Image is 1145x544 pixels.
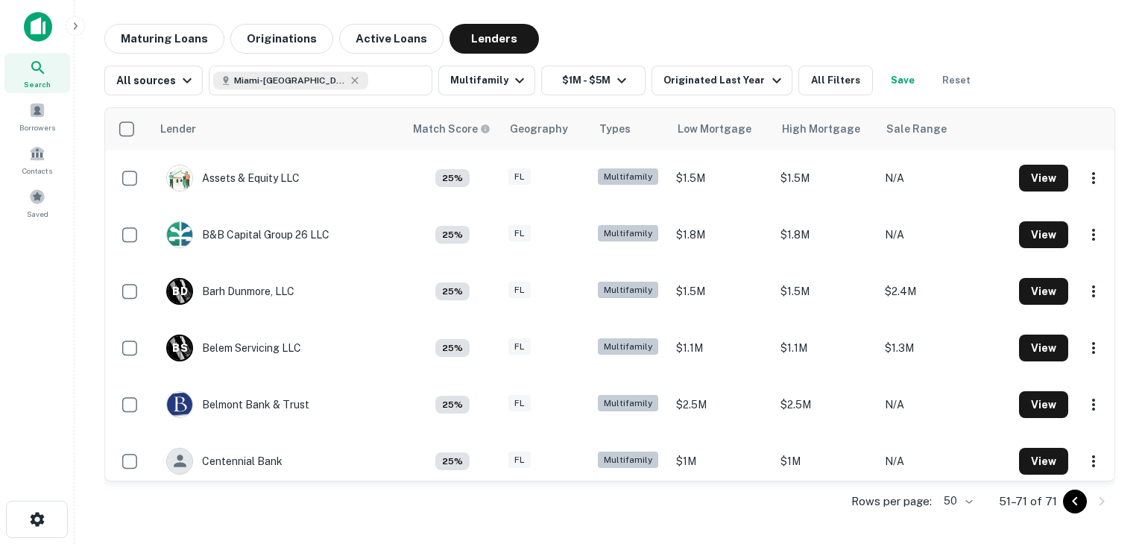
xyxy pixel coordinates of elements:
td: $1.1M [669,320,773,376]
div: Types [599,120,631,138]
td: $1.5M [669,150,773,206]
th: Sale Range [877,108,1012,150]
div: Centennial Bank [166,448,283,475]
div: Multifamily [598,282,658,299]
div: Belmont Bank & Trust [166,391,309,418]
span: Contacts [22,165,52,177]
div: Sale Range [886,120,947,138]
th: Lender [151,108,404,150]
button: Go to previous page [1063,490,1087,513]
td: N/A [877,376,1012,433]
h6: Match Score [413,121,488,137]
button: $1M - $5M [541,66,646,95]
div: Capitalize uses an advanced AI algorithm to match your search with the best lender. The match sco... [435,169,470,187]
div: Capitalize uses an advanced AI algorithm to match your search with the best lender. The match sco... [435,282,470,300]
div: All sources [116,72,196,89]
span: Saved [27,208,48,220]
button: Originated Last Year [652,66,792,95]
div: Multifamily [598,168,658,186]
td: $1.5M [773,263,877,320]
button: Maturing Loans [104,24,224,54]
div: B&B Capital Group 26 LLC [166,221,329,248]
div: Belem Servicing LLC [166,335,301,361]
button: Active Loans [339,24,444,54]
button: View [1019,448,1068,475]
a: Search [4,53,70,93]
a: Borrowers [4,96,70,136]
button: View [1019,278,1068,305]
img: picture [167,392,192,417]
td: $1.1M [773,320,877,376]
a: Contacts [4,139,70,180]
th: Types [590,108,669,150]
div: FL [508,282,531,299]
td: $1.5M [773,150,877,206]
button: View [1019,391,1068,418]
th: Capitalize uses an advanced AI algorithm to match your search with the best lender. The match sco... [404,108,501,150]
span: Miami-[GEOGRAPHIC_DATA], [GEOGRAPHIC_DATA], [GEOGRAPHIC_DATA] [234,74,346,87]
th: Geography [501,108,590,150]
p: B D [172,284,187,300]
div: Capitalize uses an advanced AI algorithm to match your search with the best lender. The match sco... [435,339,470,357]
p: 51–71 of 71 [999,493,1057,510]
div: Multifamily [598,338,658,355]
button: View [1019,335,1068,361]
div: FL [508,452,531,469]
div: Multifamily [598,452,658,469]
span: Search [24,78,51,90]
div: Capitalize uses an advanced AI algorithm to match your search with the best lender. The match sco... [413,121,491,137]
td: $2.4M [877,263,1012,320]
div: Multifamily [598,225,658,242]
div: Low Mortgage [678,120,751,138]
button: All sources [104,66,203,95]
span: Borrowers [19,121,55,133]
p: B S [172,341,187,356]
div: Capitalize uses an advanced AI algorithm to match your search with the best lender. The match sco... [435,396,470,414]
div: Originated Last Year [663,72,785,89]
button: Save your search to get updates of matches that match your search criteria. [879,66,927,95]
img: bbcapitalgroup.com.png [167,222,192,247]
button: View [1019,165,1068,192]
td: N/A [877,433,1012,490]
div: FL [508,338,531,355]
div: Geography [510,120,568,138]
div: Multifamily [598,395,658,412]
div: Capitalize uses an advanced AI algorithm to match your search with the best lender. The match sco... [435,452,470,470]
button: Reset [933,66,980,95]
button: All Filters [798,66,873,95]
div: Assets & Equity LLC [166,165,300,192]
img: assetsandequity.co.png [167,165,192,191]
button: View [1019,221,1068,248]
iframe: Chat Widget [1070,425,1145,496]
td: $1.3M [877,320,1012,376]
div: FL [508,225,531,242]
td: $1M [669,433,773,490]
div: High Mortgage [782,120,860,138]
button: Originations [230,24,333,54]
td: N/A [877,206,1012,263]
button: Multifamily [438,66,535,95]
td: $1.5M [669,263,773,320]
div: FL [508,395,531,412]
th: High Mortgage [773,108,877,150]
p: Rows per page: [851,493,932,510]
td: N/A [877,150,1012,206]
div: Barh Dunmore, LLC [166,278,294,305]
td: $1M [773,433,877,490]
td: $1.8M [773,206,877,263]
a: Saved [4,183,70,223]
img: capitalize-icon.png [24,12,52,42]
th: Low Mortgage [669,108,773,150]
td: $1.8M [669,206,773,263]
div: Lender [160,120,196,138]
td: $2.5M [773,376,877,433]
div: Capitalize uses an advanced AI algorithm to match your search with the best lender. The match sco... [435,226,470,244]
button: Lenders [450,24,539,54]
div: FL [508,168,531,186]
div: 50 [938,490,975,512]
